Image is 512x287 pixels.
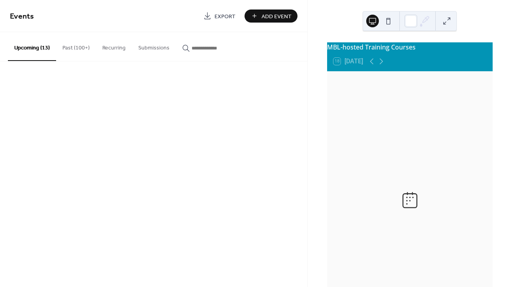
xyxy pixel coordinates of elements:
span: Events [10,9,34,24]
button: Upcoming (13) [8,32,56,61]
span: Export [215,12,235,21]
div: MBL-hosted Training Courses [327,42,493,52]
a: Export [198,10,241,23]
button: Add Event [245,10,297,23]
button: Past (100+) [56,32,96,60]
button: Recurring [96,32,132,60]
span: Add Event [262,12,292,21]
button: Submissions [132,32,176,60]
